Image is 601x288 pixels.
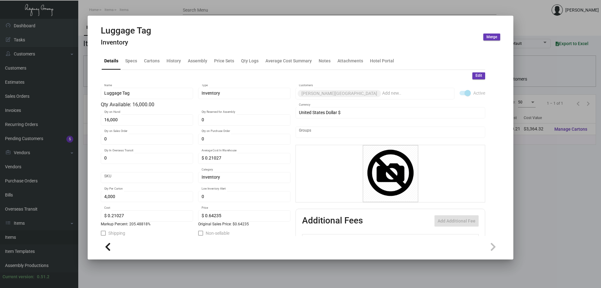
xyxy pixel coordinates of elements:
[472,72,485,79] button: Edit
[101,25,151,36] h2: Luggage Tag
[298,90,381,97] mat-chip: [PERSON_NAME][GEOGRAPHIC_DATA]
[101,101,290,108] div: Qty Available: 16,000.00
[302,215,363,227] h2: Additional Fees
[473,89,485,97] span: Active
[101,39,151,46] h4: Inventory
[37,274,49,280] div: 0.51.2
[265,58,312,64] div: Average Cost Summary
[475,73,482,78] span: Edit
[319,58,331,64] div: Notes
[443,234,471,245] th: Price type
[144,58,160,64] div: Cartons
[486,34,497,40] span: Merge
[214,58,234,64] div: Price Sets
[125,58,137,64] div: Specs
[188,58,207,64] div: Assembly
[337,58,363,64] div: Attachments
[299,130,482,135] input: Add new..
[104,58,118,64] div: Details
[302,234,321,245] th: Active
[241,58,259,64] div: Qty Logs
[483,34,500,40] button: Merge
[438,218,475,223] span: Add Additional Fee
[108,229,125,237] span: Shipping
[3,274,34,280] div: Current version:
[417,234,443,245] th: Price
[370,58,394,64] div: Hotel Portal
[167,58,181,64] div: History
[391,234,417,245] th: Cost
[206,229,229,237] span: Non-sellable
[434,215,479,227] button: Add Additional Fee
[321,234,391,245] th: Type
[382,91,451,96] input: Add new..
